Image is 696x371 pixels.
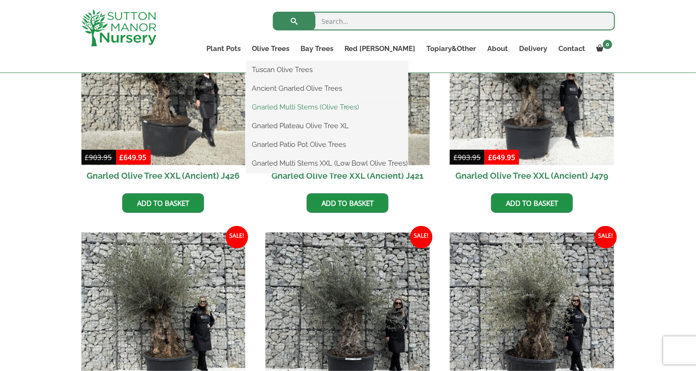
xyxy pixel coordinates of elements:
span: 0 [603,40,612,49]
span: Sale! [594,226,617,248]
a: Contact [553,42,591,55]
a: Red [PERSON_NAME] [339,42,421,55]
h2: Gnarled Olive Tree XXL (Ancient) J426 [81,165,246,186]
bdi: 649.95 [120,153,147,162]
span: £ [488,153,492,162]
a: Tuscan Olive Trees [246,63,408,77]
a: Add to basket: “Gnarled Olive Tree XXL (Ancient) J426” [122,193,204,213]
h2: Gnarled Olive Tree XXL (Ancient) J479 [450,165,614,186]
img: Gnarled Olive Tree XXL (Ancient) J479 [450,1,614,166]
bdi: 903.95 [85,153,112,162]
bdi: 903.95 [454,153,481,162]
a: Gnarled Plateau Olive Tree XL [246,119,408,133]
a: Delivery [514,42,553,55]
h2: Gnarled Olive Tree XXL (Ancient) J421 [265,165,430,186]
a: Gnarled Multi Stems (Olive Trees) [246,100,408,114]
a: Plant Pots [201,42,246,55]
a: Olive Trees [246,42,295,55]
bdi: 649.95 [488,153,515,162]
img: Gnarled Olive Tree XXL (Ancient) J426 [81,1,246,166]
span: £ [454,153,458,162]
span: £ [120,153,124,162]
span: Sale! [410,226,432,248]
a: About [482,42,514,55]
span: £ [85,153,89,162]
input: Search... [273,12,615,30]
a: Gnarled Patio Pot Olive Trees [246,138,408,152]
a: Bay Trees [295,42,339,55]
a: Add to basket: “Gnarled Olive Tree XXL (Ancient) J479” [491,193,573,213]
a: Gnarled Multi Stems XXL (Low Bowl Olive Trees) [246,156,408,170]
a: 0 [591,42,615,55]
a: Add to basket: “Gnarled Olive Tree XXL (Ancient) J421” [307,193,388,213]
a: Sale! Gnarled Olive Tree XXL (Ancient) J426 [81,1,246,187]
a: Topiary&Other [421,42,482,55]
span: Sale! [226,226,248,248]
a: Ancient Gnarled Olive Trees [246,81,408,95]
a: Sale! Gnarled Olive Tree XXL (Ancient) J479 [450,1,614,187]
img: logo [81,9,156,46]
